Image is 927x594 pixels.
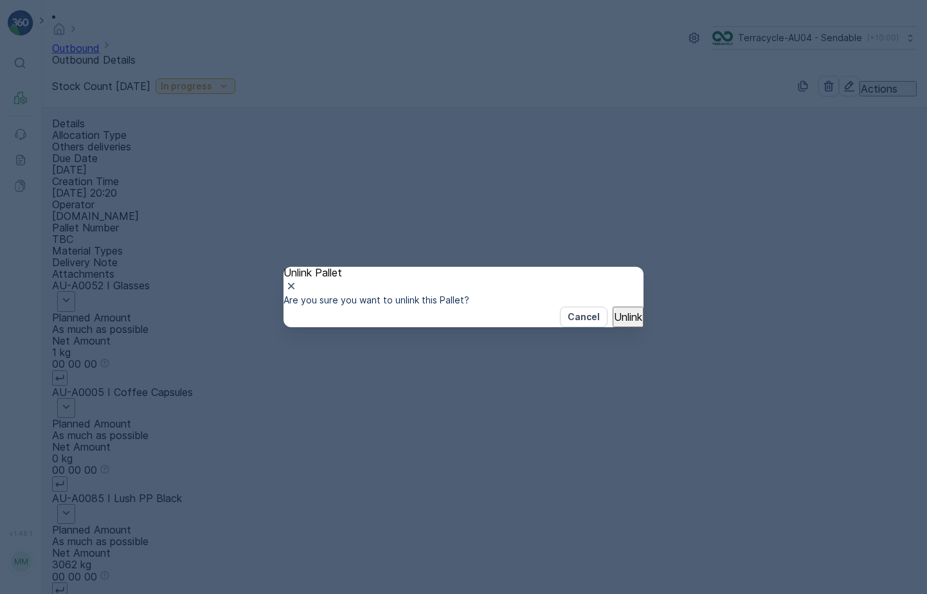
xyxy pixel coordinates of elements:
p: Unlink Pallet [283,267,643,278]
button: Unlink [613,307,643,327]
p: Are you sure you want to unlink this Pallet? [283,294,643,307]
p: Cancel [568,310,600,323]
p: Unlink [614,311,642,323]
button: Cancel [560,307,607,327]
